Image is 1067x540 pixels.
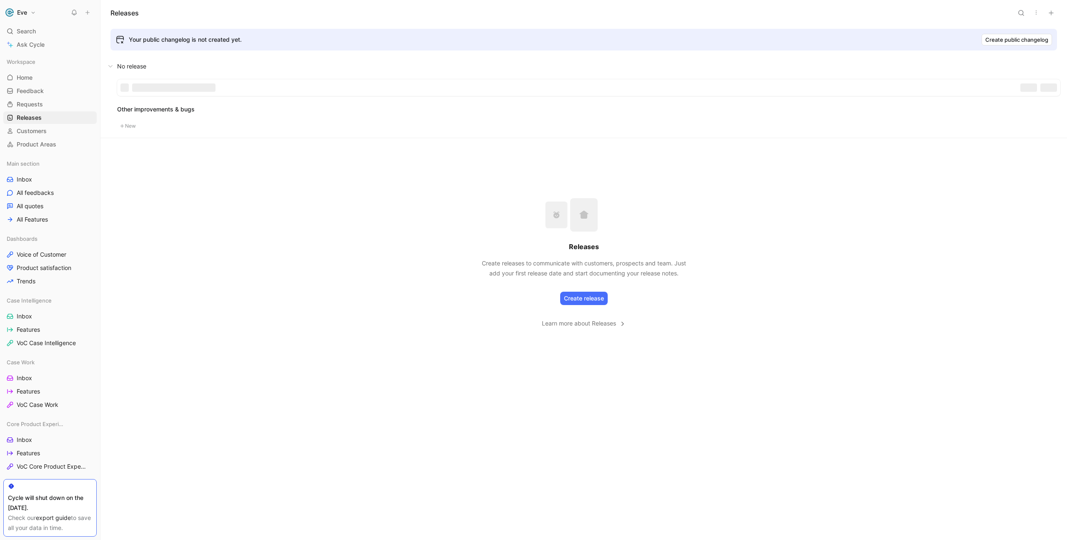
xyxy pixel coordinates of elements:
[17,26,36,36] span: Search
[3,157,97,170] div: Main section
[3,399,97,411] a: VoC Case Work
[17,462,86,471] span: VoC Core Product Experience
[17,100,43,109] span: Requests
[17,73,33,82] span: Home
[7,58,35,66] span: Workspace
[17,114,42,122] span: Releases
[17,87,44,95] span: Feedback
[3,447,97,459] a: Features
[3,460,97,473] a: VoC Core Product Experience
[3,418,97,473] div: Core Product ExperienceInboxFeaturesVoC Core Product Experience
[3,356,97,368] div: Case Work
[3,98,97,111] a: Requests
[3,418,97,430] div: Core Product Experience
[17,374,32,382] span: Inbox
[3,248,97,261] a: Voice of Customer
[110,8,139,18] h1: Releases
[7,358,35,366] span: Case Work
[17,277,35,285] span: Trends
[3,310,97,323] a: Inbox
[3,111,97,124] a: Releases
[3,85,97,97] a: Feedback
[8,493,92,513] div: Cycle will shut down on the [DATE].
[36,514,71,521] a: export guide
[17,175,32,184] span: Inbox
[3,157,97,226] div: Main sectionInboxAll feedbacksAll quotesAll Features
[3,323,97,336] a: Features
[3,125,97,137] a: Customers
[560,292,608,305] button: Create release
[3,71,97,84] a: Home
[17,312,32,320] span: Inbox
[3,232,97,288] div: DashboardsVoice of CustomerProduct satisfactionTrends
[17,189,54,197] span: All feedbacks
[7,420,64,428] span: Core Product Experience
[3,385,97,398] a: Features
[17,127,47,135] span: Customers
[569,242,599,252] h2: Releases
[17,264,71,272] span: Product satisfaction
[8,513,92,533] div: Check our to save all your data in time.
[17,436,32,444] span: Inbox
[17,250,66,259] span: Voice of Customer
[17,202,43,210] span: All quotes
[3,173,97,186] a: Inbox
[480,258,688,278] p: Create releases to communicate with customers, prospects and team. Just add your first release da...
[3,294,97,307] div: Case Intelligence
[17,339,76,347] span: VoC Case Intelligence
[3,372,97,384] a: Inbox
[17,40,45,50] span: Ask Cycle
[3,262,97,274] a: Product satisfaction
[5,8,14,17] img: Eve
[117,104,1060,114] div: Other improvements & bugs
[129,35,242,45] div: Your public changelog is not created yet.
[3,232,97,245] div: Dashboards
[3,337,97,349] a: VoC Case Intelligence
[3,187,97,199] a: All feedbacks
[3,56,97,68] div: Workspace
[17,215,48,224] span: All Features
[3,294,97,349] div: Case IntelligenceInboxFeaturesVoC Case Intelligence
[3,213,97,226] a: All Features
[17,387,40,396] span: Features
[17,326,40,334] span: Features
[117,121,139,131] button: New
[3,356,97,411] div: Case WorkInboxFeaturesVoC Case Work
[3,25,97,38] div: Search
[7,235,38,243] span: Dashboards
[3,434,97,446] a: Inbox
[17,9,27,16] h1: Eve
[3,138,97,151] a: Product Areas
[17,449,40,457] span: Features
[3,275,97,288] a: Trends
[7,296,52,305] span: Case Intelligence
[3,7,38,18] button: EveEve
[7,159,40,168] span: Main section
[3,200,97,212] a: All quotes
[17,401,58,409] span: VoC Case Work
[542,318,626,328] a: Learn more about Releases
[17,140,56,149] span: Product Areas
[982,34,1052,45] button: Create public changelog
[3,38,97,51] a: Ask Cycle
